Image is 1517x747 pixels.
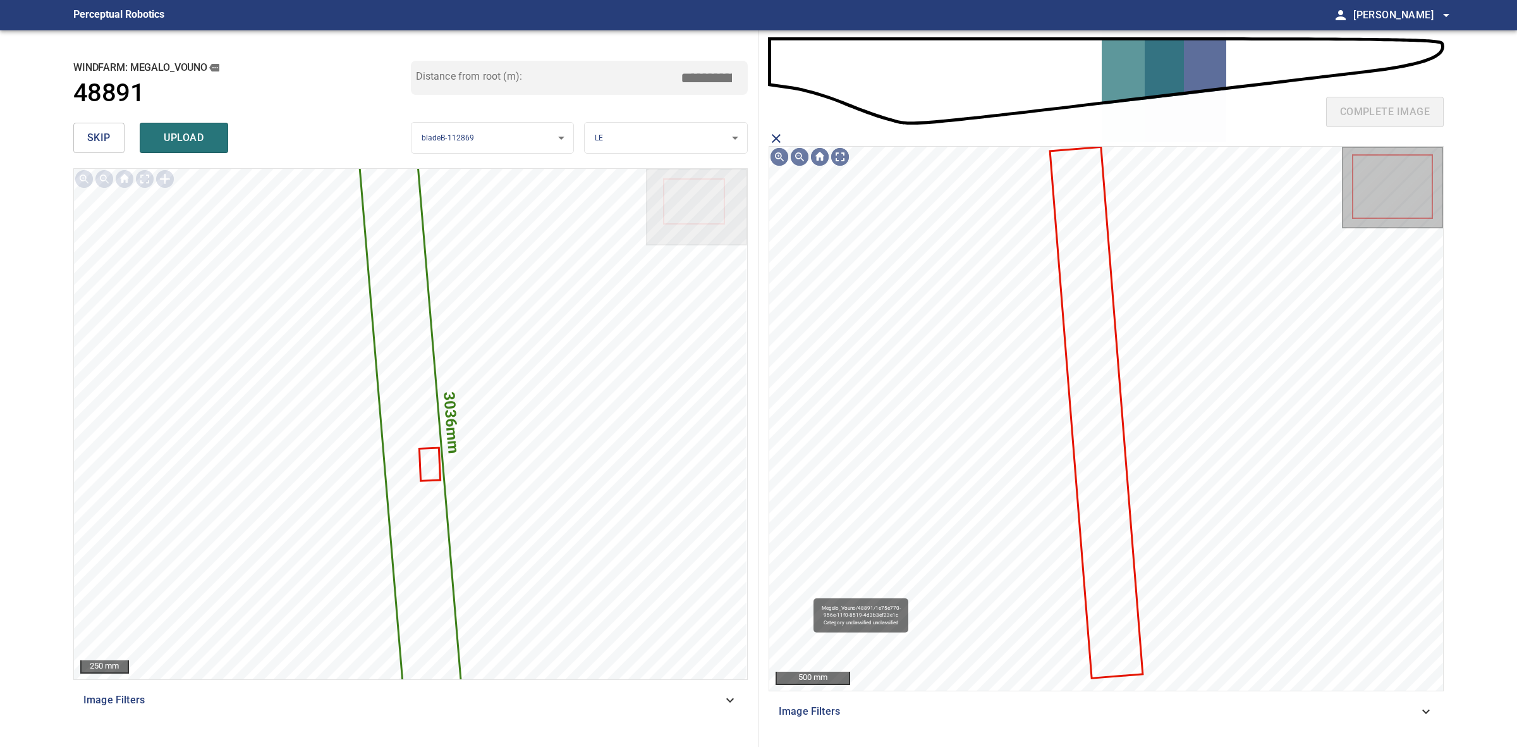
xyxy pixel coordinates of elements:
[769,131,784,146] span: close matching imageResolution:
[440,391,463,454] text: 3036mm
[595,133,603,142] span: LE
[140,123,228,153] button: upload
[422,133,475,142] span: bladeB-112869
[73,78,411,108] a: 48891
[73,5,164,25] figcaption: Perceptual Robotics
[94,169,114,189] img: Zoom out
[154,129,214,147] span: upload
[769,147,789,167] img: Zoom in
[83,693,722,708] span: Image Filters
[1353,6,1454,24] span: [PERSON_NAME]
[155,169,175,189] img: Toggle selection
[416,71,522,82] label: Distance from root (m):
[789,147,810,167] img: Zoom out
[810,147,830,167] img: Go home
[779,704,1418,719] span: Image Filters
[817,605,905,619] span: Megalo_Vouno/48891/1e75e770-956e-11f0-8519-4d3b3ef23e1c
[87,129,111,147] span: skip
[585,122,747,154] div: LE
[1348,3,1454,28] button: [PERSON_NAME]
[73,78,144,108] h1: 48891
[411,122,574,154] div: bladeB-112869
[114,169,135,189] img: Go home
[1439,8,1454,23] span: arrow_drop_down
[207,61,221,75] button: copy message details
[135,169,155,189] img: Toggle full page
[830,147,850,167] img: Toggle full page
[769,696,1444,727] div: Image Filters
[73,61,411,75] h2: windfarm: Megalo_Vouno
[74,169,94,189] img: Zoom in
[73,123,125,153] button: skip
[1333,8,1348,23] span: person
[824,620,899,626] span: Category unclassified unclassified
[73,685,748,715] div: Image Filters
